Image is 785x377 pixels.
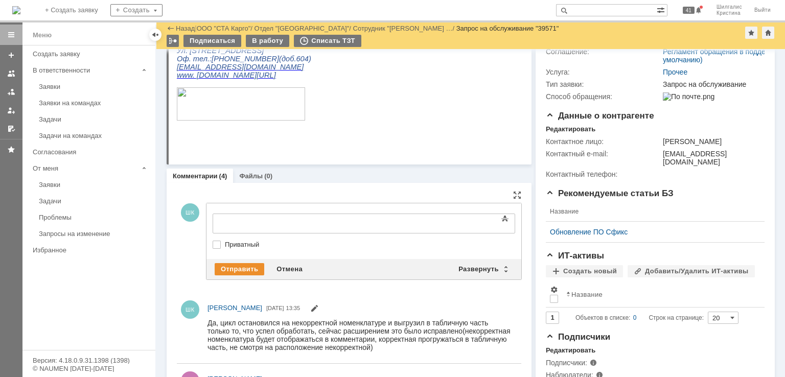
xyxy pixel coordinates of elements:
div: / [197,25,255,32]
span: Рекомендуемые статьи БЗ [546,188,674,198]
div: Редактировать [546,125,595,133]
a: Сотрудник "[PERSON_NAME] … [353,25,453,32]
a: Задачи [35,193,153,209]
a: Заявки [35,79,153,95]
span: Данные о контрагенте [546,111,654,121]
a: Запросы на изменение [35,226,153,242]
a: Мои заявки [3,102,19,119]
div: Согласования [33,148,149,156]
div: Редактировать [546,346,595,355]
span: [PERSON_NAME] [207,304,262,312]
a: Заявки на командах [35,95,153,111]
a: Прочее [663,68,687,76]
a: Создать заявку [3,47,19,63]
a: Заявки на командах [3,65,19,82]
div: Создать [110,4,163,16]
div: В ответственности [33,66,138,74]
div: Работа с массовостью [167,35,179,47]
div: Название [571,291,603,298]
a: Отдел "[GEOGRAPHIC_DATA]" [255,25,350,32]
span: Показать панель инструментов [499,213,511,225]
span: 13:35 [286,305,301,311]
a: Обновление ПО Сфикс [550,228,752,236]
div: Задачи на командах [39,132,149,139]
a: Назад [176,25,195,32]
div: / [353,25,456,32]
div: Проблемы [39,214,149,221]
span: Подписчики [546,332,610,342]
div: Скрыть меню [149,29,161,41]
div: Контактный телефон: [546,170,661,178]
span: ИТ-активы [546,251,604,261]
a: [PERSON_NAME] [207,303,262,313]
div: Версия: 4.18.0.9.31.1398 (1398) [33,357,145,364]
div: Запросы на изменение [39,230,149,238]
div: Заявки [39,181,149,188]
a: Заявки [35,177,153,193]
div: Добавить в избранное [745,27,757,39]
div: Заявки [39,83,149,90]
th: Название [546,202,756,222]
div: На всю страницу [513,191,521,199]
div: Контактное лицо: [546,137,661,146]
a: Комментарии [173,172,218,180]
span: Расширенный поиск [657,5,667,14]
a: Файлы [239,172,263,180]
div: Способ обращения: [546,92,661,101]
div: От меня [33,164,138,172]
span: 41 [683,7,695,14]
div: Контактный e-mail: [546,150,661,158]
img: По почте.png [663,92,714,101]
div: Подписчики: [546,359,649,367]
span: (доб.604) [102,83,134,91]
div: Задачи [39,197,149,205]
span: [PHONE_NUMBER] [35,100,102,108]
div: Сделать домашней страницей [762,27,774,39]
span: Объектов в списке: [575,314,630,321]
div: Заявки на командах [39,99,149,107]
a: Задачи [35,111,153,127]
div: Меню [33,29,52,41]
div: 0 [633,312,637,324]
span: Кристина [717,10,742,16]
a: Создать заявку [29,46,153,62]
i: Строк на странице: [575,312,704,324]
a: Проблемы [35,209,153,225]
div: (4) [219,172,227,180]
span: (доб.604) [102,100,134,108]
div: Задачи [39,115,149,123]
div: (0) [264,172,272,180]
span: [DATE] [266,305,284,311]
div: Тип заявки: [546,80,661,88]
a: Задачи на командах [35,128,153,144]
div: Запрос на обслуживание "39571" [456,25,559,32]
div: Соглашение: [546,48,661,56]
span: Email отправителя: [PERSON_NAME][EMAIL_ADDRESS][DOMAIN_NAME] [10,192,216,199]
th: Название [562,281,756,308]
a: ООО "СТА Карго" [197,25,251,32]
div: Создать заявку [33,50,149,58]
a: Мои согласования [3,121,19,137]
span: Шилгалис [717,4,742,10]
span: Редактировать [310,305,318,314]
a: Согласования [29,144,153,160]
span: ШК [181,203,199,222]
div: [EMAIL_ADDRESS][DOMAIN_NAME] [663,150,760,166]
span: [PHONE_NUMBER] [35,83,102,91]
div: Избранное [33,246,138,254]
div: [PERSON_NAME] [663,137,760,146]
label: Приватный [225,241,513,249]
span: Настройки [550,286,558,294]
a: Заявки в моей ответственности [3,84,19,100]
div: Услуга: [546,68,661,76]
a: Перейти на домашнюю страницу [12,6,20,14]
div: / [255,25,353,32]
div: | [195,24,196,32]
img: logo [12,6,20,14]
div: © NAUMEN [DATE]-[DATE] [33,365,145,372]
